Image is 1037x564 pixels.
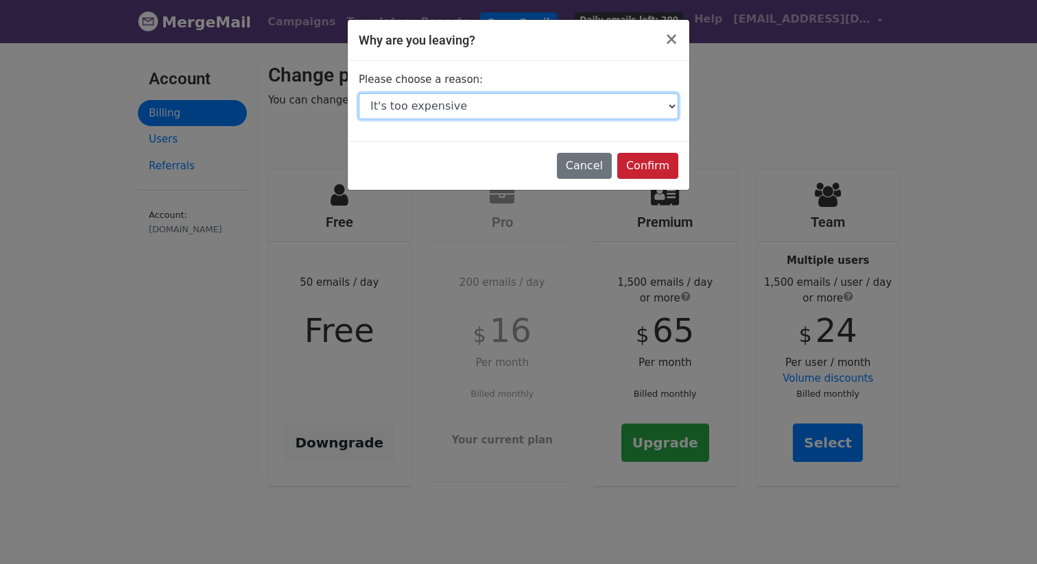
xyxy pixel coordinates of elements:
button: Cancel [557,153,612,179]
label: Please choose a reason: [359,72,483,88]
h5: Why are you leaving? [359,31,475,49]
input: Confirm [617,153,678,179]
iframe: Chat Widget [968,498,1037,564]
button: Close [654,20,689,58]
span: × [665,29,678,49]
